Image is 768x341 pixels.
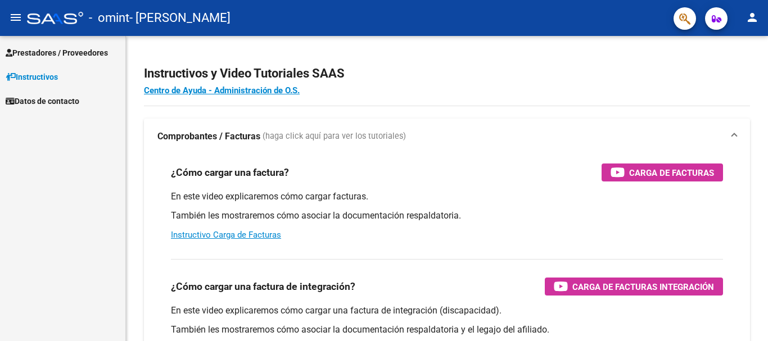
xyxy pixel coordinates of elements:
p: En este video explicaremos cómo cargar facturas. [171,190,723,203]
p: También les mostraremos cómo asociar la documentación respaldatoria y el legajo del afiliado. [171,324,723,336]
h3: ¿Cómo cargar una factura? [171,165,289,180]
p: En este video explicaremos cómo cargar una factura de integración (discapacidad). [171,304,723,317]
span: - omint [89,6,129,30]
span: Carga de Facturas Integración [572,280,714,294]
mat-expansion-panel-header: Comprobantes / Facturas (haga click aquí para ver los tutoriales) [144,119,750,154]
mat-icon: menu [9,11,22,24]
a: Instructivo Carga de Facturas [171,230,281,240]
button: Carga de Facturas [602,163,723,181]
span: Carga de Facturas [629,166,714,180]
iframe: Intercom live chat [730,303,757,330]
button: Carga de Facturas Integración [545,278,723,295]
span: Prestadores / Proveedores [6,47,108,59]
p: También les mostraremos cómo asociar la documentación respaldatoria. [171,210,723,222]
a: Centro de Ayuda - Administración de O.S. [144,85,300,96]
span: - [PERSON_NAME] [129,6,231,30]
span: Datos de contacto [6,95,79,107]
span: (haga click aquí para ver los tutoriales) [263,130,406,143]
mat-icon: person [746,11,759,24]
span: Instructivos [6,71,58,83]
h3: ¿Cómo cargar una factura de integración? [171,279,355,294]
h2: Instructivos y Video Tutoriales SAAS [144,63,750,84]
strong: Comprobantes / Facturas [157,130,260,143]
